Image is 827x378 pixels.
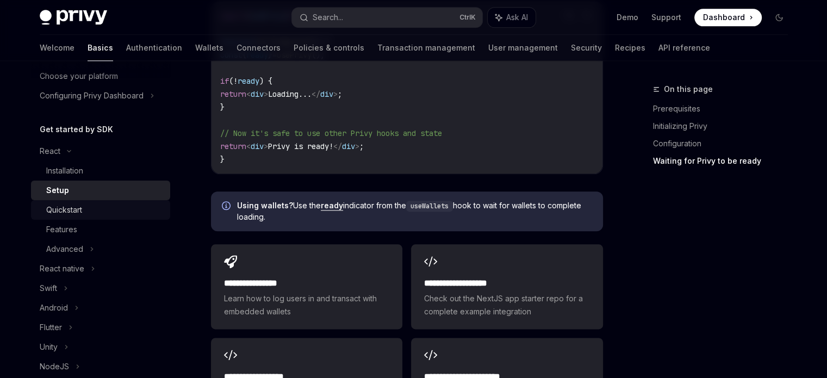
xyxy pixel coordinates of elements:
[459,13,476,22] span: Ctrl K
[220,154,225,164] span: }
[506,12,528,23] span: Ask AI
[264,141,268,151] span: >
[40,123,113,136] h5: Get started by SDK
[220,141,246,151] span: return
[658,35,710,61] a: API reference
[268,89,312,99] span: Loading...
[259,76,272,86] span: ) {
[294,35,364,61] a: Policies & controls
[313,11,343,24] div: Search...
[312,89,320,99] span: </
[321,201,343,210] a: ready
[237,201,293,210] strong: Using wallets?
[653,100,797,117] a: Prerequisites
[571,35,602,61] a: Security
[268,141,333,151] span: Privy is ready!
[355,141,359,151] span: >
[377,35,475,61] a: Transaction management
[770,9,788,26] button: Toggle dark mode
[40,262,84,275] div: React native
[411,244,602,329] a: **** **** **** ****Check out the NextJS app starter repo for a complete example integration
[653,152,797,170] a: Waiting for Privy to be ready
[617,12,638,23] a: Demo
[251,141,264,151] span: div
[46,164,83,177] div: Installation
[651,12,681,23] a: Support
[220,102,225,112] span: }
[40,35,74,61] a: Welcome
[88,35,113,61] a: Basics
[488,35,558,61] a: User management
[211,244,402,329] a: **** **** **** *Learn how to log users in and transact with embedded wallets
[46,243,83,256] div: Advanced
[615,35,645,61] a: Recipes
[338,89,342,99] span: ;
[292,8,482,27] button: Search...CtrlK
[653,135,797,152] a: Configuration
[424,292,589,318] span: Check out the NextJS app starter repo for a complete example integration
[320,89,333,99] span: div
[46,184,69,197] div: Setup
[237,35,281,61] a: Connectors
[40,10,107,25] img: dark logo
[31,181,170,200] a: Setup
[40,360,69,373] div: NodeJS
[195,35,223,61] a: Wallets
[333,89,338,99] span: >
[229,76,233,86] span: (
[126,35,182,61] a: Authentication
[333,141,342,151] span: </
[264,89,268,99] span: >
[238,76,259,86] span: ready
[40,89,144,102] div: Configuring Privy Dashboard
[220,89,246,99] span: return
[406,201,453,212] code: useWallets
[653,117,797,135] a: Initializing Privy
[220,76,229,86] span: if
[694,9,762,26] a: Dashboard
[359,141,364,151] span: ;
[40,321,62,334] div: Flutter
[703,12,745,23] span: Dashboard
[224,292,389,318] span: Learn how to log users in and transact with embedded wallets
[46,203,82,216] div: Quickstart
[233,76,238,86] span: !
[342,141,355,151] span: div
[46,223,77,236] div: Features
[664,83,713,96] span: On this page
[31,200,170,220] a: Quickstart
[40,301,68,314] div: Android
[40,340,58,354] div: Unity
[246,89,251,99] span: <
[31,220,170,239] a: Features
[40,282,57,295] div: Swift
[222,201,233,212] svg: Info
[31,161,170,181] a: Installation
[237,200,592,222] span: Use the indicator from the hook to wait for wallets to complete loading.
[251,89,264,99] span: div
[246,141,251,151] span: <
[220,128,442,138] span: // Now it's safe to use other Privy hooks and state
[488,8,536,27] button: Ask AI
[40,145,60,158] div: React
